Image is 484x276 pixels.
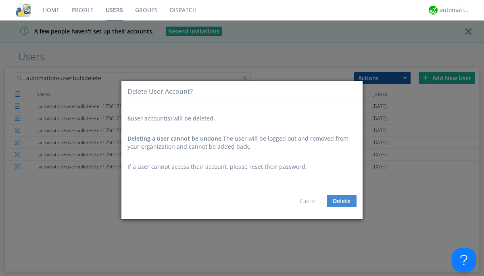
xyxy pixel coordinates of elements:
span: If a user cannot access their account, please reset their password. [127,163,307,170]
img: cddb5a64eb264b2086981ab96f4c1ba7 [16,3,31,17]
div: Delete User Account? [127,87,193,96]
a: Cancel [300,197,317,205]
div: automation+atlas [440,6,470,14]
span: Deleting a user cannot be undone. [127,135,223,142]
span: 6 [127,114,131,122]
button: Delete [327,195,357,207]
img: d2d01cd9b4174d08988066c6d424eccd [429,6,438,15]
div: The user will be logged out and removed from your organization and cannot be added back. [127,135,357,151]
span: user account(s) will be deleted. [127,114,215,122]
